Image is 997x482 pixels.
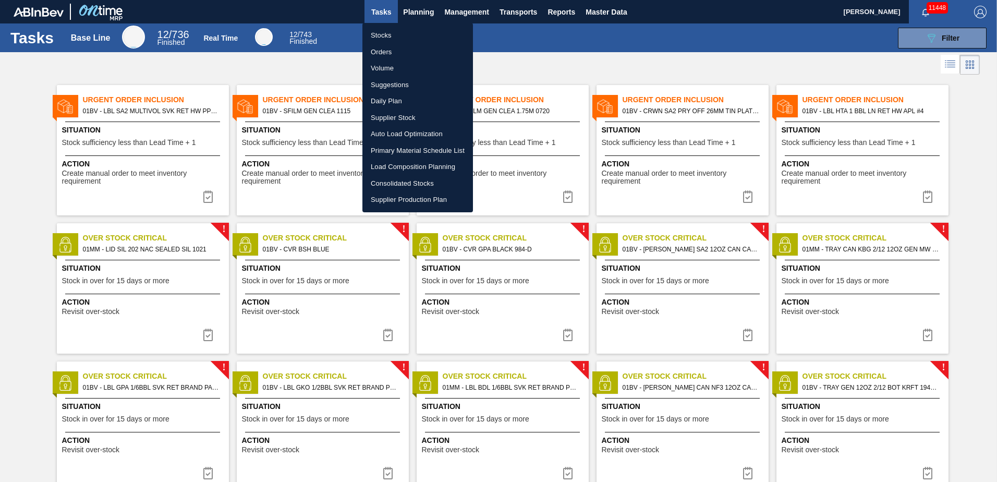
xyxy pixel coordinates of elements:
[362,126,473,142] a: Auto Load Optimization
[362,142,473,159] a: Primary Material Schedule List
[362,27,473,44] a: Stocks
[362,110,473,126] a: Supplier Stock
[362,60,473,77] a: Volume
[362,44,473,61] a: Orders
[362,77,473,93] a: Suggestions
[362,159,473,175] a: Load Composition Planning
[362,175,473,192] a: Consolidated Stocks
[362,93,473,110] a: Daily Plan
[362,191,473,208] a: Supplier Production Plan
